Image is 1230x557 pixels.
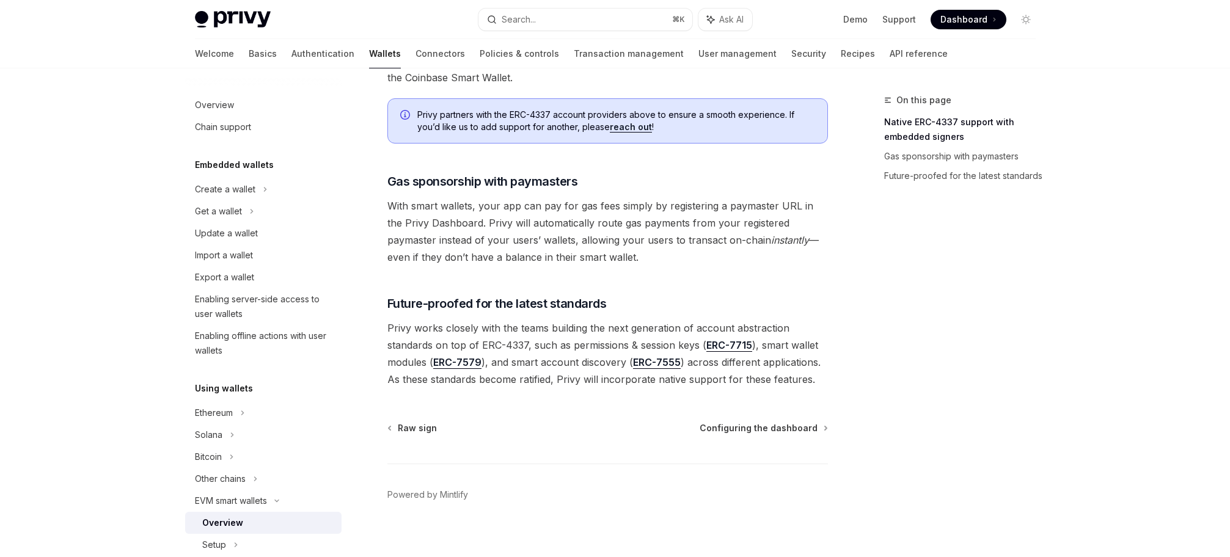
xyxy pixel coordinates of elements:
[387,295,607,312] span: Future-proofed for the latest standards
[195,450,222,464] div: Bitcoin
[698,9,752,31] button: Ask AI
[940,13,987,26] span: Dashboard
[195,204,242,219] div: Get a wallet
[195,11,271,28] img: light logo
[698,39,777,68] a: User management
[195,98,234,112] div: Overview
[480,39,559,68] a: Policies & controls
[884,166,1045,186] a: Future-proofed for the latest standards
[185,116,342,138] a: Chain support
[195,182,255,197] div: Create a wallet
[185,222,342,244] a: Update a wallet
[387,173,578,190] span: Gas sponsorship with paymasters
[706,339,752,352] a: ERC-7715
[400,110,412,122] svg: Info
[884,147,1045,166] a: Gas sponsorship with paymasters
[633,356,681,369] a: ERC-7555
[387,197,828,266] span: With smart wallets, your app can pay for gas fees simply by registering a paymaster URL in the Pr...
[185,266,342,288] a: Export a wallet
[896,93,951,107] span: On this page
[1016,10,1036,29] button: Toggle dark mode
[195,270,254,285] div: Export a wallet
[195,329,334,358] div: Enabling offline actions with user wallets
[389,422,437,434] a: Raw sign
[672,15,685,24] span: ⌘ K
[931,10,1006,29] a: Dashboard
[202,515,243,530] div: Overview
[882,13,916,26] a: Support
[610,122,652,133] a: reach out
[884,112,1045,147] a: Native ERC-4337 support with embedded signers
[433,356,481,369] a: ERC-7579
[574,39,684,68] a: Transaction management
[195,226,258,241] div: Update a wallet
[195,406,233,420] div: Ethereum
[387,489,468,501] a: Powered by Mintlify
[249,39,277,68] a: Basics
[415,39,465,68] a: Connectors
[195,471,246,486] div: Other chains
[195,381,253,396] h5: Using wallets
[841,39,875,68] a: Recipes
[185,325,342,362] a: Enabling offline actions with user wallets
[478,9,692,31] button: Search...⌘K
[387,319,828,388] span: Privy works closely with the teams building the next generation of account abstraction standards ...
[890,39,948,68] a: API reference
[700,422,818,434] span: Configuring the dashboard
[369,39,401,68] a: Wallets
[771,234,809,246] em: instantly
[700,422,827,434] a: Configuring the dashboard
[195,292,334,321] div: Enabling server-side access to user wallets
[195,39,234,68] a: Welcome
[791,39,826,68] a: Security
[185,288,342,325] a: Enabling server-side access to user wallets
[195,158,274,172] h5: Embedded wallets
[185,512,342,534] a: Overview
[719,13,744,26] span: Ask AI
[195,120,251,134] div: Chain support
[195,248,253,263] div: Import a wallet
[291,39,354,68] a: Authentication
[185,94,342,116] a: Overview
[195,428,222,442] div: Solana
[417,109,815,133] span: Privy partners with the ERC-4337 account providers above to ensure a smooth experience. If you’d ...
[185,244,342,266] a: Import a wallet
[502,12,536,27] div: Search...
[202,537,226,552] div: Setup
[398,422,437,434] span: Raw sign
[843,13,868,26] a: Demo
[195,493,267,508] div: EVM smart wallets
